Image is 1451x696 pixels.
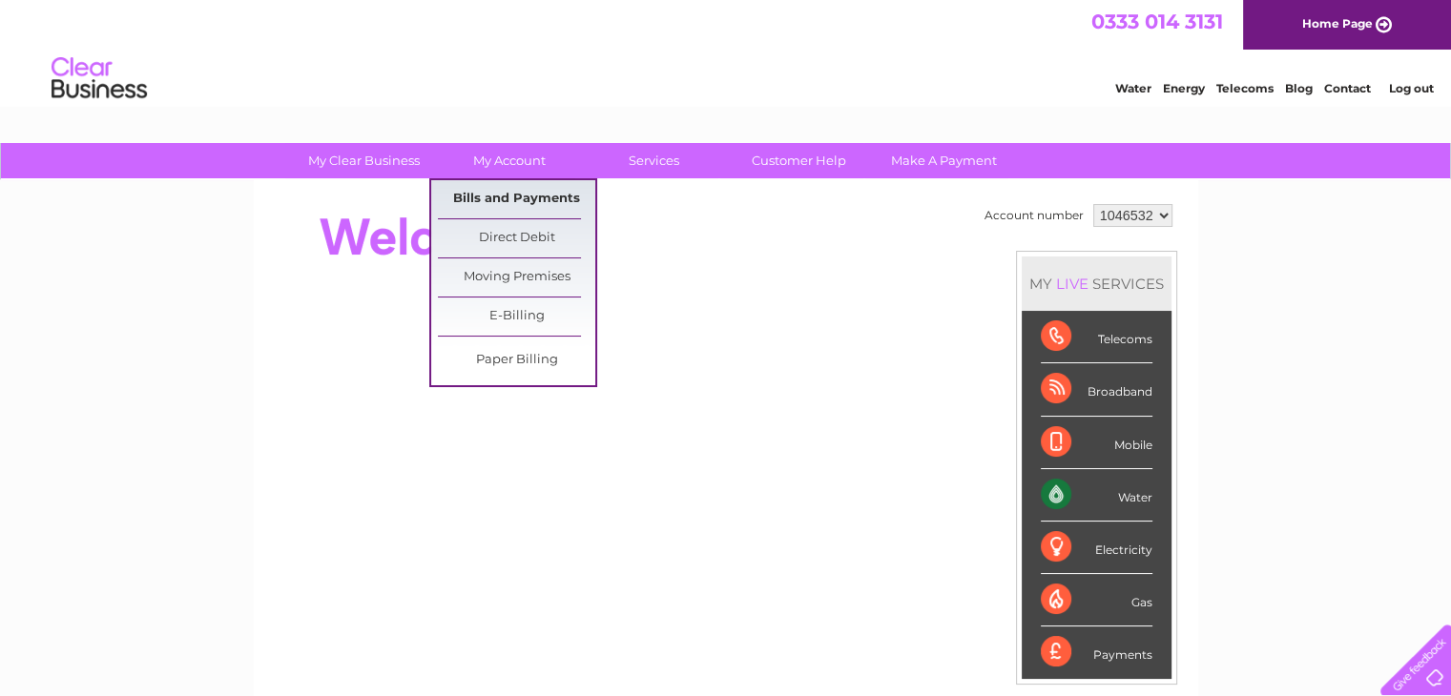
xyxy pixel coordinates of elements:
a: Services [575,143,733,178]
div: MY SERVICES [1022,256,1171,311]
a: 0333 014 3131 [1091,10,1223,33]
a: Paper Billing [438,341,595,379]
a: Log out [1388,81,1433,95]
a: Blog [1285,81,1313,95]
a: Bills and Payments [438,180,595,218]
div: Gas [1041,574,1152,626]
div: Payments [1041,626,1152,678]
a: Direct Debit [438,219,595,257]
a: Contact [1324,81,1371,95]
div: Mobile [1041,417,1152,469]
div: LIVE [1052,275,1092,293]
a: Customer Help [720,143,878,178]
div: Telecoms [1041,311,1152,363]
div: Electricity [1041,522,1152,574]
img: logo.png [51,50,148,108]
a: E-Billing [438,297,595,336]
a: My Clear Business [285,143,443,178]
div: Broadband [1041,363,1152,416]
a: Make A Payment [865,143,1023,178]
div: Clear Business is a trading name of Verastar Limited (registered in [GEOGRAPHIC_DATA] No. 3667643... [276,10,1177,92]
a: My Account [430,143,588,178]
td: Account number [980,199,1088,232]
a: Water [1115,81,1151,95]
a: Telecoms [1216,81,1274,95]
div: Water [1041,469,1152,522]
a: Moving Premises [438,258,595,297]
a: Energy [1163,81,1205,95]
